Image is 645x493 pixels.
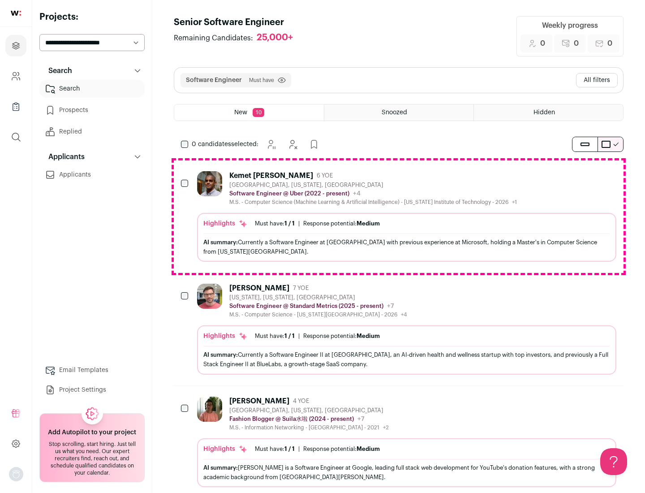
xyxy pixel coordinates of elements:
span: +7 [357,416,365,422]
a: Applicants [39,166,145,184]
span: 10 [253,108,264,117]
a: Kemet [PERSON_NAME] 6 YOE [GEOGRAPHIC_DATA], [US_STATE], [GEOGRAPHIC_DATA] Software Engineer @ Ub... [197,171,616,262]
p: Search [43,65,72,76]
button: Search [39,62,145,80]
div: [PERSON_NAME] is a Software Engineer at Google, leading full stack web development for YouTube's ... [203,463,610,482]
div: Must have: [255,220,295,227]
div: Must have: [255,445,295,453]
span: selected: [192,140,258,149]
button: Applicants [39,148,145,166]
img: ebffc8b94a612106133ad1a79c5dcc917f1f343d62299c503ebb759c428adb03.jpg [197,397,222,422]
a: Snoozed [324,104,473,121]
img: 92c6d1596c26b24a11d48d3f64f639effaf6bd365bf059bea4cfc008ddd4fb99.jpg [197,284,222,309]
img: 927442a7649886f10e33b6150e11c56b26abb7af887a5a1dd4d66526963a6550.jpg [197,171,222,196]
span: 0 [607,38,612,49]
span: +4 [401,312,407,317]
span: Medium [357,446,380,452]
span: +4 [353,190,361,197]
a: Add Autopilot to your project Stop scrolling, start hiring. Just tell us what you need. Our exper... [39,413,145,482]
a: [PERSON_NAME] 4 YOE [GEOGRAPHIC_DATA], [US_STATE], [GEOGRAPHIC_DATA] Fashion Blogger @ Suila水啦 (2... [197,397,616,487]
div: [PERSON_NAME] [229,397,289,406]
button: Hide [284,135,301,153]
span: 6 YOE [317,172,333,179]
a: Projects [5,35,26,56]
a: Prospects [39,101,145,119]
span: Remaining Candidates: [174,33,253,43]
span: AI summary: [203,465,238,471]
p: Software Engineer @ Uber (2022 - present) [229,190,349,197]
button: Snooze [262,135,280,153]
a: Project Settings [39,381,145,399]
div: M.S. - Computer Science (Machine Learning & Artificial Intelligence) - [US_STATE] Institute of Te... [229,199,517,206]
div: Response potential: [303,220,380,227]
button: All filters [576,73,618,87]
span: 0 candidates [192,141,231,147]
a: Replied [39,123,145,141]
div: Highlights [203,445,248,454]
div: [US_STATE], [US_STATE], [GEOGRAPHIC_DATA] [229,294,407,301]
ul: | [255,333,380,340]
div: M.S. - Computer Science - [US_STATE][GEOGRAPHIC_DATA] - 2026 [229,311,407,318]
img: wellfound-shorthand-0d5821cbd27db2630d0214b213865d53afaa358527fdda9d0ea32b1df1b89c2c.svg [11,11,21,16]
span: 1 / 1 [284,446,295,452]
button: Open dropdown [9,467,23,481]
a: Company and ATS Settings [5,65,26,87]
a: Company Lists [5,96,26,117]
a: Email Templates [39,361,145,379]
span: 7 YOE [293,285,309,292]
button: Add to Prospects [305,135,323,153]
img: nopic.png [9,467,23,481]
ul: | [255,445,380,453]
p: Fashion Blogger @ Suila水啦 (2024 - present) [229,415,354,423]
a: [PERSON_NAME] 7 YOE [US_STATE], [US_STATE], [GEOGRAPHIC_DATA] Software Engineer @ Standard Metric... [197,284,616,374]
div: Highlights [203,332,248,341]
h2: Add Autopilot to your project [48,428,136,437]
span: Must have [249,77,274,84]
span: Medium [357,221,380,226]
span: Medium [357,333,380,339]
ul: | [255,220,380,227]
div: Must have: [255,333,295,340]
p: Applicants [43,151,85,162]
span: +2 [383,425,389,430]
p: Software Engineer @ Standard Metrics (2025 - present) [229,303,383,310]
div: [PERSON_NAME] [229,284,289,293]
span: AI summary: [203,239,238,245]
h2: Projects: [39,11,145,23]
div: Response potential: [303,445,380,453]
span: Hidden [533,109,555,116]
div: [GEOGRAPHIC_DATA], [US_STATE], [GEOGRAPHIC_DATA] [229,407,389,414]
div: Kemet [PERSON_NAME] [229,171,313,180]
button: Software Engineer [186,76,242,85]
iframe: Help Scout Beacon - Open [600,448,627,475]
span: +1 [512,199,517,205]
span: 1 / 1 [284,221,295,226]
span: Snoozed [382,109,407,116]
div: Currently a Software Engineer at [GEOGRAPHIC_DATA] with previous experience at Microsoft, holding... [203,238,610,256]
div: Highlights [203,219,248,228]
span: 0 [574,38,579,49]
span: AI summary: [203,352,238,358]
div: Weekly progress [542,20,598,31]
span: New [234,109,247,116]
div: Currently a Software Engineer II at [GEOGRAPHIC_DATA], an AI-driven health and wellness startup w... [203,350,610,369]
div: Response potential: [303,333,380,340]
div: M.S. - Information Networking - [GEOGRAPHIC_DATA] - 2021 [229,424,389,431]
span: 1 / 1 [284,333,295,339]
span: 0 [540,38,545,49]
div: 25,000+ [257,32,293,43]
span: 4 YOE [293,398,309,405]
span: +7 [387,303,394,309]
div: [GEOGRAPHIC_DATA], [US_STATE], [GEOGRAPHIC_DATA] [229,182,517,189]
h1: Senior Software Engineer [174,16,302,29]
a: Search [39,80,145,98]
div: Stop scrolling, start hiring. Just tell us what you need. Our expert recruiters find, reach out, ... [45,441,139,476]
a: Hidden [474,104,623,121]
